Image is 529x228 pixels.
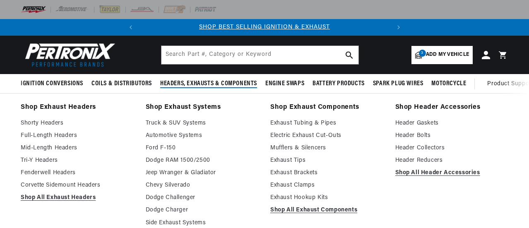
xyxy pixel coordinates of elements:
[426,51,469,59] span: Add my vehicle
[313,79,365,88] span: Battery Products
[395,156,509,166] a: Header Reducers
[91,79,152,88] span: Coils & Distributors
[139,23,390,32] div: Announcement
[395,118,509,128] a: Header Gaskets
[21,193,134,203] a: Shop All Exhaust Headers
[21,131,134,141] a: Full-Length Headers
[21,102,134,113] a: Shop Exhaust Headers
[87,74,156,94] summary: Coils & Distributors
[369,74,428,94] summary: Spark Plug Wires
[270,143,384,153] a: Mufflers & Silencers
[270,102,384,113] a: Shop Exhaust Components
[270,131,384,141] a: Electric Exhaust Cut-Outs
[270,180,384,190] a: Exhaust Clamps
[21,168,134,178] a: Fenderwell Headers
[156,74,261,94] summary: Headers, Exhausts & Components
[21,74,87,94] summary: Ignition Conversions
[21,41,116,69] img: Pertronix
[308,74,369,94] summary: Battery Products
[270,118,384,128] a: Exhaust Tubing & Pipes
[123,19,139,36] button: Translation missing: en.sections.announcements.previous_announcement
[146,143,259,153] a: Ford F-150
[395,102,509,113] a: Shop Header Accessories
[431,79,466,88] span: Motorcycle
[146,156,259,166] a: Dodge RAM 1500/2500
[146,102,259,113] a: Shop Exhaust Systems
[21,143,134,153] a: Mid-Length Headers
[21,156,134,166] a: Tri-Y Headers
[21,118,134,128] a: Shorty Headers
[270,205,384,215] a: Shop All Exhaust Components
[139,23,390,32] div: 1 of 2
[373,79,423,88] span: Spark Plug Wires
[146,168,259,178] a: Jeep Wranger & Gladiator
[265,79,304,88] span: Engine Swaps
[261,74,308,94] summary: Engine Swaps
[395,168,509,178] a: Shop All Header Accessories
[21,180,134,190] a: Corvette Sidemount Headers
[146,218,259,228] a: Side Exhaust Systems
[146,205,259,215] a: Dodge Charger
[340,46,358,64] button: search button
[160,79,257,88] span: Headers, Exhausts & Components
[270,156,384,166] a: Exhaust Tips
[161,46,358,64] input: Search Part #, Category or Keyword
[146,118,259,128] a: Truck & SUV Systems
[21,79,83,88] span: Ignition Conversions
[411,46,473,64] a: 3Add my vehicle
[146,131,259,141] a: Automotive Systems
[270,168,384,178] a: Exhaust Brackets
[419,50,426,57] span: 3
[427,74,470,94] summary: Motorcycle
[395,143,509,153] a: Header Collectors
[395,131,509,141] a: Header Bolts
[146,180,259,190] a: Chevy Silverado
[390,19,407,36] button: Translation missing: en.sections.announcements.next_announcement
[199,24,330,30] a: SHOP BEST SELLING IGNITION & EXHAUST
[270,193,384,203] a: Exhaust Hookup Kits
[146,193,259,203] a: Dodge Challenger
